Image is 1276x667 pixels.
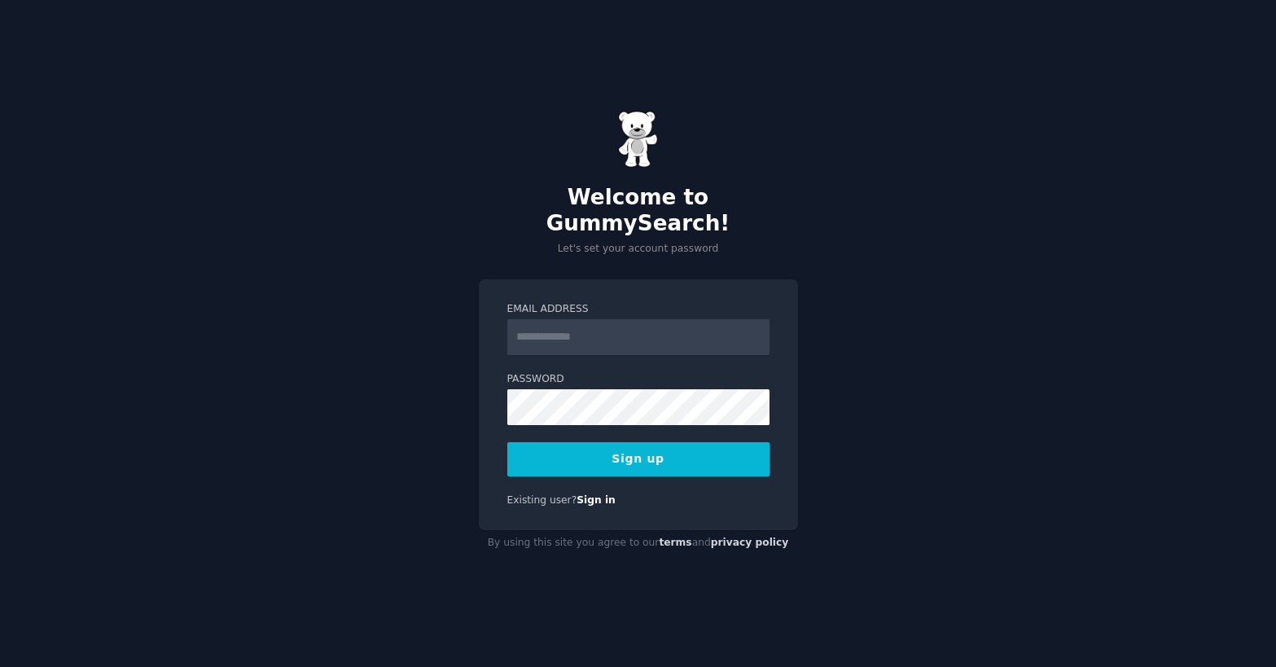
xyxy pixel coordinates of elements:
[507,372,770,387] label: Password
[618,111,659,168] img: Gummy Bear
[577,494,616,506] a: Sign in
[659,537,691,548] a: terms
[507,442,770,476] button: Sign up
[479,185,798,236] h2: Welcome to GummySearch!
[479,242,798,257] p: Let's set your account password
[507,494,577,506] span: Existing user?
[479,530,798,556] div: By using this site you agree to our and
[507,302,770,317] label: Email Address
[711,537,789,548] a: privacy policy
